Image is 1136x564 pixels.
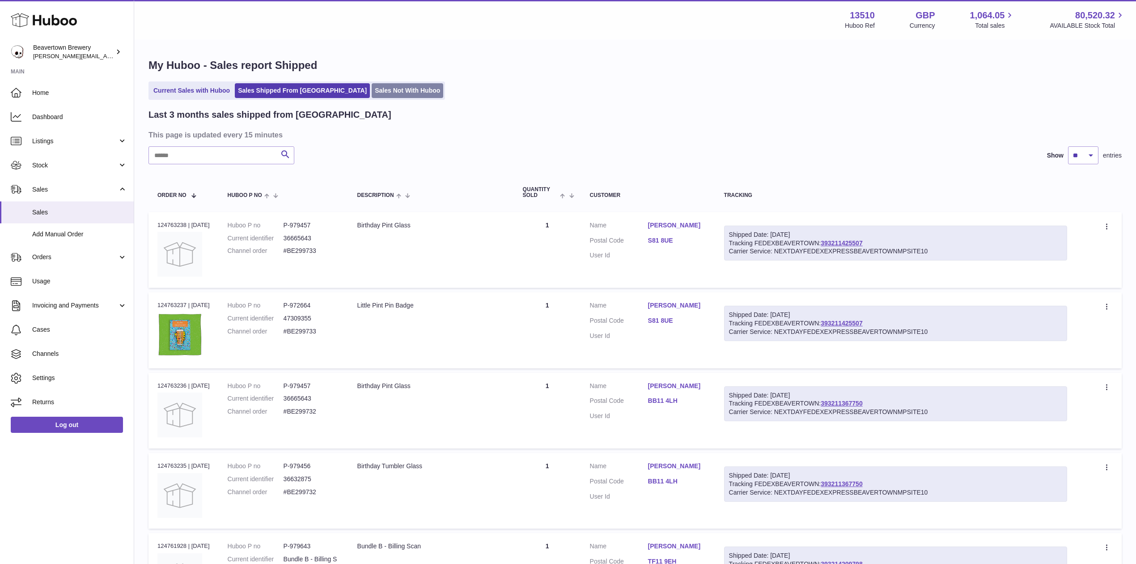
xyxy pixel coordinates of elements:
[514,453,581,529] td: 1
[284,221,339,230] dd: P-979457
[32,230,127,239] span: Add Manual Order
[523,187,558,198] span: Quantity Sold
[228,327,284,336] dt: Channel order
[729,408,1062,416] div: Carrier Service: NEXTDAYFEDEXEXPRESSBEAVERTOWNMPSITE10
[228,382,284,390] dt: Huboo P no
[157,462,210,470] div: 124763235 | [DATE]
[970,9,1015,30] a: 1,064.05 Total sales
[157,473,202,518] img: no-photo.jpg
[821,480,862,487] a: 393211367750
[590,316,648,327] dt: Postal Code
[729,328,1062,336] div: Carrier Service: NEXTDAYFEDEXEXPRESSBEAVERTOWNMPSITE10
[284,301,339,310] dd: P-972664
[1050,9,1125,30] a: 80,520.32 AVAILABLE Stock Total
[284,488,339,496] dd: #BE299732
[228,407,284,416] dt: Channel order
[228,542,284,551] dt: Huboo P no
[32,325,127,334] span: Cases
[590,492,648,501] dt: User Id
[284,462,339,470] dd: P-979456
[32,374,127,382] span: Settings
[590,542,648,553] dt: Name
[729,551,1062,560] div: Shipped Date: [DATE]
[357,542,505,551] div: Bundle B - Billing Scan
[32,350,127,358] span: Channels
[284,394,339,403] dd: 36665643
[970,9,1005,21] span: 1,064.05
[32,89,127,97] span: Home
[648,477,706,486] a: BB11 4LH
[729,391,1062,400] div: Shipped Date: [DATE]
[148,109,391,121] h2: Last 3 months sales shipped from [GEOGRAPHIC_DATA]
[850,9,875,21] strong: 13510
[590,382,648,393] dt: Name
[590,236,648,247] dt: Postal Code
[284,327,339,336] dd: #BE299733
[11,45,24,59] img: Matthew.McCormack@beavertownbrewery.co.uk
[648,301,706,310] a: [PERSON_NAME]
[821,239,862,247] a: 393211425507
[228,394,284,403] dt: Current identifier
[821,400,862,407] a: 393211367750
[1103,151,1122,160] span: entries
[284,542,339,551] dd: P-979643
[11,417,123,433] a: Log out
[1050,21,1125,30] span: AVAILABLE Stock Total
[284,407,339,416] dd: #BE299732
[357,301,505,310] div: Little Pint Pin Badge
[514,292,581,368] td: 1
[32,208,127,217] span: Sales
[729,311,1062,319] div: Shipped Date: [DATE]
[32,277,127,286] span: Usage
[514,212,581,288] td: 1
[590,192,706,198] div: Customer
[228,314,284,323] dt: Current identifier
[228,247,284,255] dt: Channel order
[648,221,706,230] a: [PERSON_NAME]
[157,382,210,390] div: 124763236 | [DATE]
[157,542,210,550] div: 124761928 | [DATE]
[284,234,339,243] dd: 36665643
[357,221,505,230] div: Birthday Pint Glass
[590,477,648,488] dt: Postal Code
[228,488,284,496] dt: Channel order
[724,226,1067,261] div: Tracking FEDEXBEAVERTOWN:
[975,21,1015,30] span: Total sales
[648,397,706,405] a: BB11 4LH
[284,247,339,255] dd: #BE299733
[1047,151,1064,160] label: Show
[729,471,1062,480] div: Shipped Date: [DATE]
[150,83,233,98] a: Current Sales with Huboo
[228,301,284,310] dt: Huboo P no
[724,386,1067,422] div: Tracking FEDEXBEAVERTOWN:
[724,466,1067,502] div: Tracking FEDEXBEAVERTOWN:
[357,192,394,198] span: Description
[845,21,875,30] div: Huboo Ref
[357,382,505,390] div: Birthday Pint Glass
[284,314,339,323] dd: 47309355
[33,52,227,60] span: [PERSON_NAME][EMAIL_ADDRESS][PERSON_NAME][DOMAIN_NAME]
[821,320,862,327] a: 393211425507
[32,113,127,121] span: Dashboard
[157,232,202,277] img: no-photo.jpg
[916,9,935,21] strong: GBP
[148,58,1122,73] h1: My Huboo - Sales report Shipped
[729,231,1062,239] div: Shipped Date: [DATE]
[157,192,187,198] span: Order No
[32,161,118,170] span: Stock
[648,542,706,551] a: [PERSON_NAME]
[157,393,202,437] img: no-photo.jpg
[648,236,706,245] a: S81 8UE
[148,130,1119,140] h3: This page is updated every 15 minutes
[1075,9,1115,21] span: 80,520.32
[228,462,284,470] dt: Huboo P no
[590,332,648,340] dt: User Id
[228,192,262,198] span: Huboo P no
[32,185,118,194] span: Sales
[284,475,339,483] dd: 36632875
[729,488,1062,497] div: Carrier Service: NEXTDAYFEDEXEXPRESSBEAVERTOWNMPSITE10
[32,137,118,145] span: Listings
[32,253,118,261] span: Orders
[357,462,505,470] div: Birthday Tumbler Glass
[590,251,648,260] dt: User Id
